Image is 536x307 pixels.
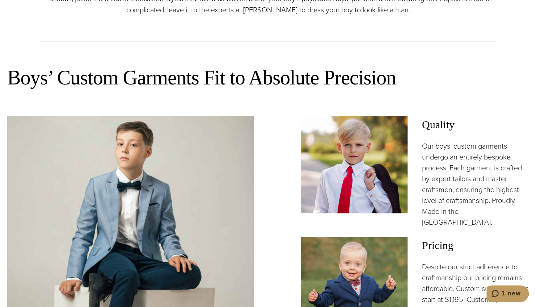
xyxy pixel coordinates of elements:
[422,116,529,133] span: Quality
[7,65,529,91] h2: Boys’ Custom Garments Fit to Absolute Precision
[422,237,529,254] span: Pricing
[301,116,408,213] img: Boy with white shirt and red tie and bespoke suit jacket wrapped over his shoulder.
[422,141,529,228] p: Our boys’ custom garments undergo an entirely bespoke process. Each garment is crafted by expert ...
[486,285,529,303] iframe: Opens a widget where you can chat to one of our agents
